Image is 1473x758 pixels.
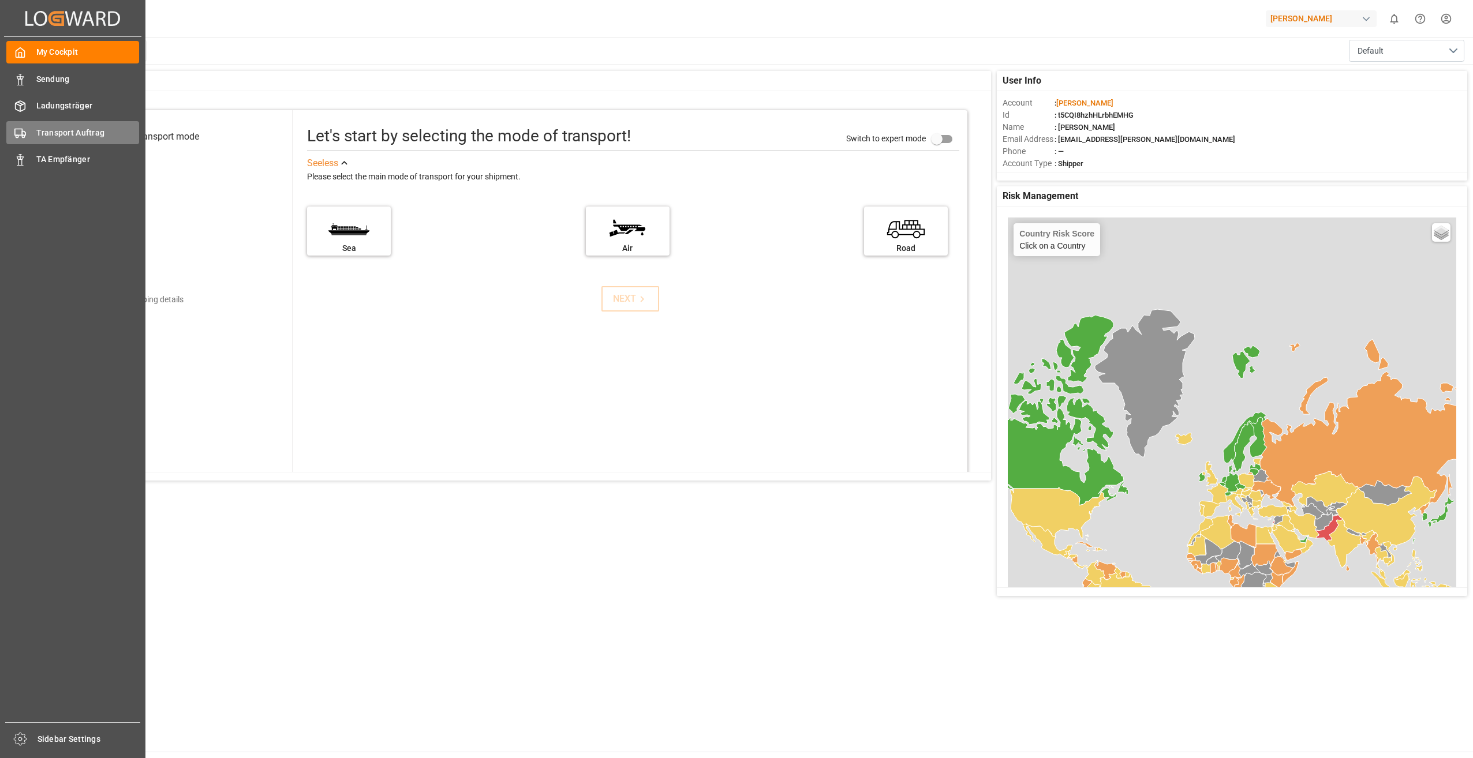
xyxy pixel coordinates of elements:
span: Name [1003,121,1055,133]
div: Add shipping details [111,294,184,306]
span: : [EMAIL_ADDRESS][PERSON_NAME][DOMAIN_NAME] [1055,135,1235,144]
div: Click on a Country [1019,229,1094,250]
div: Air [592,242,664,254]
span: Id [1003,109,1055,121]
div: Road [870,242,942,254]
a: Ladungsträger [6,95,139,117]
span: Account [1003,97,1055,109]
span: : t5CQI8hzhHLrbhEMHG [1055,111,1134,119]
button: open menu [1349,40,1464,62]
span: Risk Management [1003,189,1078,203]
span: Account Type [1003,157,1055,170]
span: : [PERSON_NAME] [1055,123,1115,132]
span: Phone [1003,145,1055,157]
div: Select transport mode [110,130,199,144]
div: NEXT [613,292,648,306]
span: Default [1358,45,1384,57]
span: Switch to expert mode [846,134,926,143]
span: Ladungsträger [36,100,140,112]
span: User Info [1003,74,1041,88]
span: Sendung [36,73,140,85]
div: Sea [313,242,385,254]
div: [PERSON_NAME] [1266,10,1377,27]
button: [PERSON_NAME] [1266,7,1381,29]
button: NEXT [601,286,659,312]
a: TA Empfänger [6,148,139,171]
a: Layers [1432,223,1450,242]
button: Help Center [1407,6,1433,32]
span: : — [1055,147,1064,156]
div: Let's start by selecting the mode of transport! [307,124,631,148]
span: My Cockpit [36,46,140,58]
h4: Country Risk Score [1019,229,1094,238]
span: : [1055,99,1113,107]
a: Transport Auftrag [6,121,139,144]
span: Email Address [1003,133,1055,145]
span: [PERSON_NAME] [1056,99,1113,107]
span: Transport Auftrag [36,127,140,139]
a: My Cockpit [6,41,139,63]
span: Sidebar Settings [38,733,141,745]
span: TA Empfänger [36,153,140,166]
button: show 0 new notifications [1381,6,1407,32]
a: Sendung [6,67,139,90]
div: See less [307,156,338,170]
div: Please select the main mode of transport for your shipment. [307,170,959,184]
span: : Shipper [1055,159,1083,168]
